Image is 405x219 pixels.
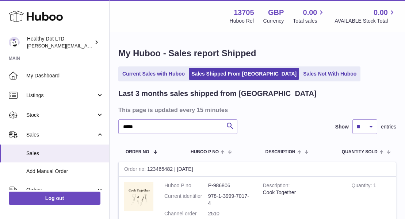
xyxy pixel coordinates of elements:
[351,182,373,190] strong: Quantity
[381,123,396,130] span: entries
[335,18,396,24] span: AVAILABLE Stock Total
[26,112,96,119] span: Stock
[265,150,295,154] span: Description
[263,18,284,24] div: Currency
[164,182,208,189] dt: Huboo P no
[342,150,378,154] span: Quantity Sold
[335,8,396,24] a: 0.00 AVAILABLE Stock Total
[119,162,396,177] div: 123465482 | [DATE]
[9,192,100,205] a: Log out
[27,43,146,49] span: [PERSON_NAME][EMAIL_ADDRESS][DOMAIN_NAME]
[26,131,96,138] span: Sales
[26,150,104,157] span: Sales
[118,106,394,114] h3: This page is updated every 15 minutes
[263,189,341,196] div: Cook Together
[118,89,317,99] h2: Last 3 months sales shipped from [GEOGRAPHIC_DATA]
[26,92,96,99] span: Listings
[124,166,147,174] strong: Order no
[124,182,153,211] img: 1716545230.png
[303,8,317,18] span: 0.00
[208,210,252,217] dd: 2510
[27,35,93,49] div: Healthy Dot LTD
[208,193,252,207] dd: 978-1-3999-7017-4
[335,123,349,130] label: Show
[118,47,396,59] h1: My Huboo - Sales report Shipped
[26,168,104,175] span: Add Manual Order
[208,182,252,189] dd: P-986806
[293,18,325,24] span: Total sales
[120,68,187,80] a: Current Sales with Huboo
[293,8,325,24] a: 0.00 Total sales
[263,182,290,190] strong: Description
[26,187,96,193] span: Orders
[164,193,208,207] dt: Current identifier
[26,72,104,79] span: My Dashboard
[164,210,208,217] dt: Channel order
[374,8,388,18] span: 0.00
[9,37,20,48] img: Dorothy@healthydot.com
[189,68,299,80] a: Sales Shipped From [GEOGRAPHIC_DATA]
[191,150,219,154] span: Huboo P no
[268,8,284,18] strong: GBP
[230,18,254,24] div: Huboo Ref
[301,68,359,80] a: Sales Not With Huboo
[126,150,149,154] span: Order No
[234,8,254,18] strong: 13705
